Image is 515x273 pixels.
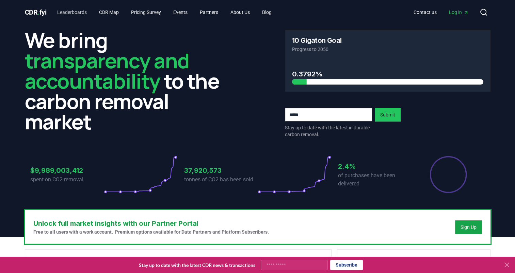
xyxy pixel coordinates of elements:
[257,6,277,18] a: Blog
[449,9,469,16] span: Log in
[338,161,412,171] h3: 2.4%
[408,6,442,18] a: Contact us
[455,220,482,234] button: Sign Up
[33,218,269,229] h3: Unlock full market insights with our Partner Portal
[184,176,258,184] p: tonnes of CO2 has been sold
[285,124,372,138] p: Stay up to date with the latest in durable carbon removal.
[32,256,324,267] h3: Key Metrics
[292,69,483,79] h3: 0.3792%
[25,7,47,17] a: CDR.fyi
[25,30,230,132] h2: We bring to the carbon removal market
[30,165,104,176] h3: $9,989,003,412
[408,6,474,18] nav: Main
[25,8,47,16] span: CDR fyi
[429,156,467,194] div: Percentage of sales delivered
[225,6,255,18] a: About Us
[30,176,104,184] p: spent on CO2 removal
[168,6,193,18] a: Events
[444,6,474,18] a: Log in
[292,37,342,44] h3: 10 Gigaton Goal
[338,171,412,188] p: of purchases have been delivered
[25,47,189,95] span: transparency and accountability
[344,256,391,267] h3: Leaderboards
[194,6,224,18] a: Partners
[375,108,401,122] button: Submit
[184,165,258,176] h3: 37,920,573
[52,6,277,18] nav: Main
[461,224,477,231] a: Sign Up
[292,46,483,53] p: Progress to 2050
[52,6,92,18] a: Leaderboards
[126,6,166,18] a: Pricing Survey
[37,8,39,16] span: .
[33,229,269,235] p: Free to all users with a work account. Premium options available for Data Partners and Platform S...
[94,6,124,18] a: CDR Map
